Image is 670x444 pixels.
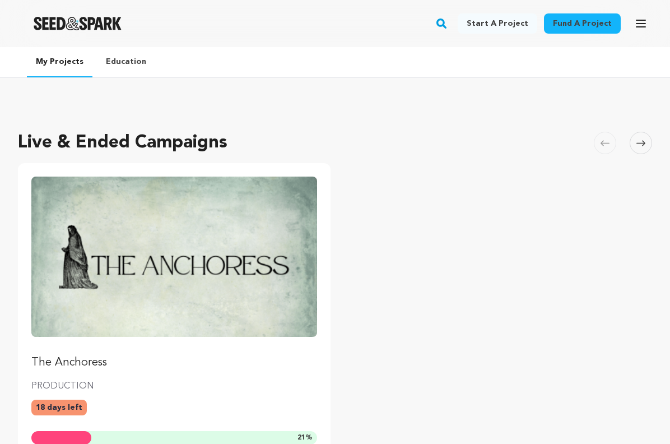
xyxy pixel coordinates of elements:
[31,355,317,371] p: The Anchoress
[34,17,122,30] img: Seed&Spark Logo Dark Mode
[34,17,122,30] a: Seed&Spark Homepage
[31,400,87,415] p: 18 days left
[458,13,537,34] a: Start a project
[297,434,305,441] span: 21
[18,129,227,156] h2: Live & Ended Campaigns
[31,177,317,371] a: Fund The Anchoress
[27,47,92,77] a: My Projects
[544,13,621,34] a: Fund a project
[97,47,155,76] a: Education
[297,433,313,442] span: %
[31,380,317,393] p: PRODUCTION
